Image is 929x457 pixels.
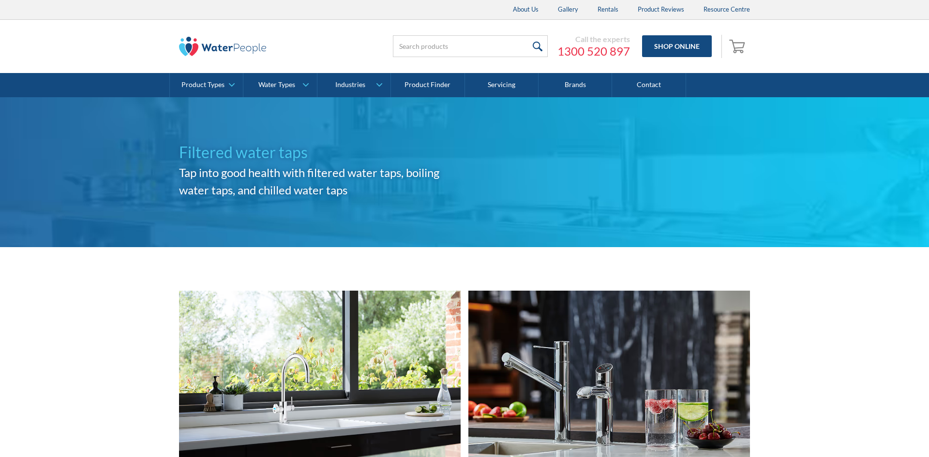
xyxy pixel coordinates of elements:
[243,73,316,97] a: Water Types
[612,73,686,97] a: Contact
[539,73,612,97] a: Brands
[335,81,365,89] div: Industries
[179,37,266,56] img: The Water People
[179,141,464,164] h1: Filtered water taps
[727,35,750,58] a: Open empty cart
[465,73,539,97] a: Servicing
[181,81,225,89] div: Product Types
[317,73,390,97] a: Industries
[729,38,748,54] img: shopping cart
[557,44,630,59] a: 1300 520 897
[393,35,548,57] input: Search products
[258,81,295,89] div: Water Types
[557,34,630,44] div: Call the experts
[170,73,243,97] a: Product Types
[642,35,712,57] a: Shop Online
[391,73,464,97] a: Product Finder
[179,164,464,199] h2: Tap into good health with filtered water taps, boiling water taps, and chilled water taps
